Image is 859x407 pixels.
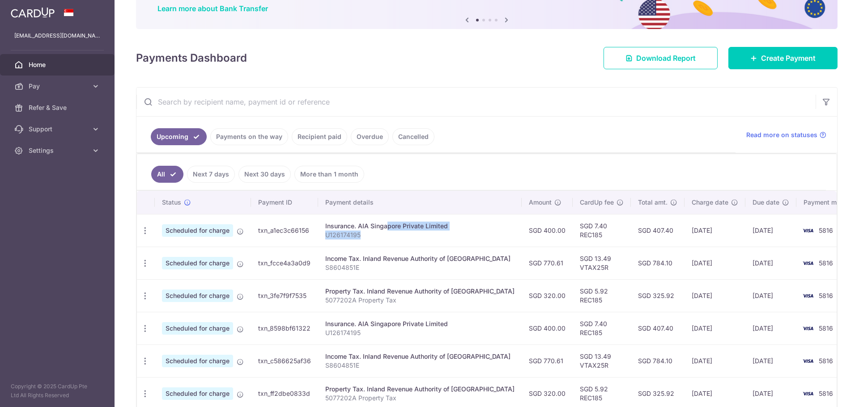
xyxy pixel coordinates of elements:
[238,166,291,183] a: Next 30 days
[573,247,631,279] td: SGD 13.49 VTAX25R
[251,279,318,312] td: txn_3fe7f9f7535
[746,130,817,139] span: Read more on statuses
[157,4,268,13] a: Learn more about Bank Transfer
[728,47,838,69] a: Create Payment
[162,224,233,237] span: Scheduled for charge
[522,214,573,247] td: SGD 400.00
[799,225,817,236] img: Bank Card
[325,352,515,361] div: Income Tax. Inland Revenue Authority of [GEOGRAPHIC_DATA]
[325,254,515,263] div: Income Tax. Inland Revenue Authority of [GEOGRAPHIC_DATA]
[685,344,745,377] td: [DATE]
[529,198,552,207] span: Amount
[29,103,88,112] span: Refer & Save
[819,227,833,234] span: 5816
[325,222,515,231] div: Insurance. AIA Singapore Private Limited
[745,214,796,247] td: [DATE]
[292,128,347,145] a: Recipient paid
[685,279,745,312] td: [DATE]
[761,53,816,63] span: Create Payment
[819,292,833,299] span: 5816
[325,296,515,305] p: 5077202A Property Tax
[580,198,614,207] span: CardUp fee
[799,290,817,301] img: Bank Card
[745,247,796,279] td: [DATE]
[162,387,233,400] span: Scheduled for charge
[745,279,796,312] td: [DATE]
[745,312,796,344] td: [DATE]
[685,214,745,247] td: [DATE]
[210,128,288,145] a: Payments on the way
[638,198,668,207] span: Total amt.
[251,214,318,247] td: txn_a1ec3c66156
[745,344,796,377] td: [DATE]
[631,247,685,279] td: SGD 784.10
[251,247,318,279] td: txn_fcce4a3a0d9
[631,279,685,312] td: SGD 325.92
[819,390,833,397] span: 5816
[29,146,88,155] span: Settings
[151,166,183,183] a: All
[187,166,235,183] a: Next 7 days
[325,328,515,337] p: U126174195
[819,357,833,365] span: 5816
[746,130,826,139] a: Read more on statuses
[799,323,817,334] img: Bank Card
[522,344,573,377] td: SGD 770.61
[573,214,631,247] td: SGD 7.40 REC185
[522,312,573,344] td: SGD 400.00
[318,191,522,214] th: Payment details
[11,7,55,18] img: CardUp
[573,344,631,377] td: SGD 13.49 VTAX25R
[29,82,88,91] span: Pay
[685,312,745,344] td: [DATE]
[251,312,318,344] td: txn_8598bf61322
[325,319,515,328] div: Insurance. AIA Singapore Private Limited
[799,388,817,399] img: Bank Card
[799,258,817,269] img: Bank Card
[162,198,181,207] span: Status
[325,287,515,296] div: Property Tax. Inland Revenue Authority of [GEOGRAPHIC_DATA]
[29,125,88,134] span: Support
[151,128,207,145] a: Upcoming
[799,356,817,366] img: Bank Card
[325,385,515,394] div: Property Tax. Inland Revenue Authority of [GEOGRAPHIC_DATA]
[294,166,364,183] a: More than 1 month
[325,394,515,403] p: 5077202A Property Tax
[819,324,833,332] span: 5816
[136,88,816,116] input: Search by recipient name, payment id or reference
[29,60,88,69] span: Home
[685,247,745,279] td: [DATE]
[351,128,389,145] a: Overdue
[573,279,631,312] td: SGD 5.92 REC185
[392,128,434,145] a: Cancelled
[631,214,685,247] td: SGD 407.40
[325,361,515,370] p: S8604851E
[325,263,515,272] p: S8604851E
[14,31,100,40] p: [EMAIL_ADDRESS][DOMAIN_NAME]
[162,257,233,269] span: Scheduled for charge
[631,344,685,377] td: SGD 784.10
[325,231,515,239] p: U126174195
[753,198,779,207] span: Due date
[522,279,573,312] td: SGD 320.00
[162,290,233,302] span: Scheduled for charge
[251,191,318,214] th: Payment ID
[636,53,696,63] span: Download Report
[631,312,685,344] td: SGD 407.40
[136,50,247,66] h4: Payments Dashboard
[522,247,573,279] td: SGD 770.61
[819,259,833,267] span: 5816
[162,322,233,335] span: Scheduled for charge
[604,47,718,69] a: Download Report
[573,312,631,344] td: SGD 7.40 REC185
[692,198,728,207] span: Charge date
[162,355,233,367] span: Scheduled for charge
[251,344,318,377] td: txn_c586625af36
